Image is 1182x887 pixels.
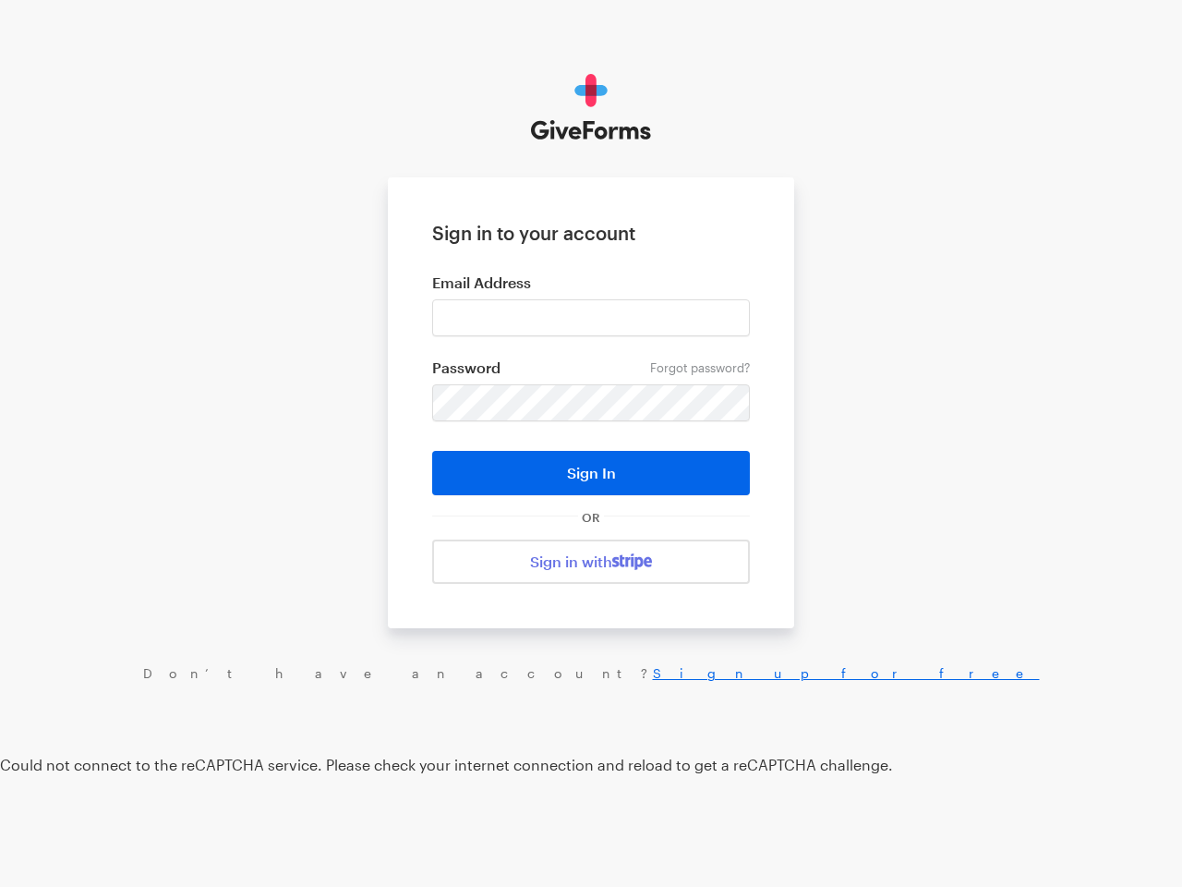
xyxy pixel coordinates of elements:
[650,360,750,375] a: Forgot password?
[612,553,652,570] img: stripe-07469f1003232ad58a8838275b02f7af1ac9ba95304e10fa954b414cd571f63b.svg
[578,510,604,525] span: OR
[531,74,652,140] img: GiveForms
[432,540,750,584] a: Sign in with
[432,358,750,377] label: Password
[432,273,750,292] label: Email Address
[432,222,750,244] h1: Sign in to your account
[432,451,750,495] button: Sign In
[653,665,1040,681] a: Sign up for free
[18,665,1164,682] div: Don’t have an account?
